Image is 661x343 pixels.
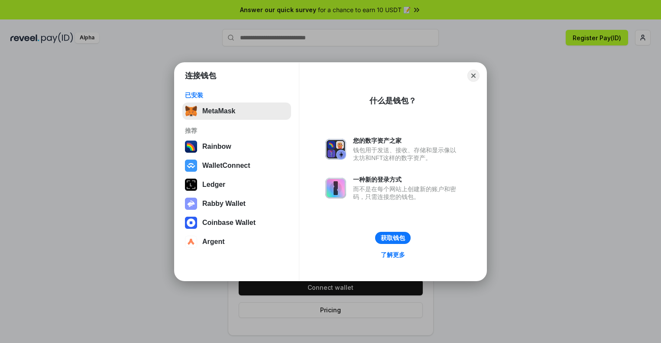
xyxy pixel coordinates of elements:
img: svg+xml,%3Csvg%20width%3D%2228%22%20height%3D%2228%22%20viewBox%3D%220%200%2028%2028%22%20fill%3D... [185,160,197,172]
div: Ledger [202,181,225,189]
button: Rabby Wallet [182,195,291,212]
button: Coinbase Wallet [182,214,291,231]
div: 推荐 [185,127,288,135]
div: Rainbow [202,143,231,151]
button: WalletConnect [182,157,291,174]
div: WalletConnect [202,162,250,170]
div: 钱包用于发送、接收、存储和显示像以太坊和NFT这样的数字资产。 [353,146,460,162]
a: 了解更多 [376,249,410,260]
img: svg+xml,%3Csvg%20fill%3D%22none%22%20height%3D%2233%22%20viewBox%3D%220%200%2035%2033%22%20width%... [185,105,197,117]
img: svg+xml,%3Csvg%20width%3D%2228%22%20height%3D%2228%22%20viewBox%3D%220%200%2028%2028%22%20fill%3D... [185,217,197,229]
button: Close [467,70,480,82]
div: 您的数字资产之家 [353,137,460,144]
button: Rainbow [182,138,291,155]
img: svg+xml,%3Csvg%20xmlns%3D%22http%3A%2F%2Fwww.w3.org%2F2000%2Fsvg%22%20fill%3D%22none%22%20viewBox... [325,139,346,160]
div: Argent [202,238,225,246]
img: svg+xml,%3Csvg%20xmlns%3D%22http%3A%2F%2Fwww.w3.org%2F2000%2Fsvg%22%20fill%3D%22none%22%20viewBox... [325,178,346,199]
div: 已安装 [185,91,288,99]
button: 获取钱包 [375,232,411,244]
img: svg+xml,%3Csvg%20width%3D%22120%22%20height%3D%22120%22%20viewBox%3D%220%200%20120%20120%22%20fil... [185,141,197,153]
button: Ledger [182,176,291,193]
div: Rabby Wallet [202,200,246,208]
div: 什么是钱包？ [369,96,416,106]
button: Argent [182,233,291,250]
h1: 连接钱包 [185,71,216,81]
img: svg+xml,%3Csvg%20xmlns%3D%22http%3A%2F%2Fwww.w3.org%2F2000%2Fsvg%22%20width%3D%2228%22%20height%3... [185,179,197,191]
div: Coinbase Wallet [202,219,256,227]
div: 了解更多 [381,251,405,259]
img: svg+xml,%3Csvg%20width%3D%2228%22%20height%3D%2228%22%20viewBox%3D%220%200%2028%2028%22%20fill%3D... [185,236,197,248]
img: svg+xml,%3Csvg%20xmlns%3D%22http%3A%2F%2Fwww.w3.org%2F2000%2Fsvg%22%20fill%3D%22none%22%20viewBox... [185,198,197,210]
button: MetaMask [182,103,291,120]
div: 获取钱包 [381,234,405,242]
div: MetaMask [202,107,235,115]
div: 一种新的登录方式 [353,176,460,183]
div: 而不是在每个网站上创建新的账户和密码，只需连接您的钱包。 [353,185,460,201]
